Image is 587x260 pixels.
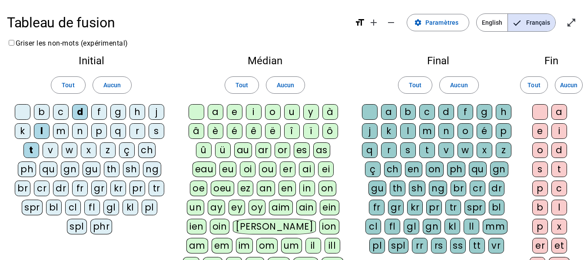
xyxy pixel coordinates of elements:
[296,200,317,215] div: ain
[426,161,444,177] div: on
[439,76,478,94] button: Aucun
[451,181,466,196] div: br
[400,123,416,139] div: l
[119,142,135,158] div: ç
[129,123,145,139] div: r
[488,238,504,253] div: vr
[236,238,253,253] div: im
[477,123,492,139] div: é
[496,142,511,158] div: z
[532,219,548,234] div: p
[407,14,469,31] button: Paramètres
[190,181,207,196] div: oe
[277,80,294,90] span: Aucun
[284,123,300,139] div: î
[249,200,265,215] div: oy
[65,200,81,215] div: cl
[555,76,583,94] button: Aucun
[103,200,119,215] div: gl
[83,161,100,177] div: gu
[458,104,473,120] div: f
[138,142,156,158] div: ch
[149,181,164,196] div: tr
[355,17,365,28] mat-icon: format_size
[444,219,460,234] div: kl
[23,142,39,158] div: t
[227,123,242,139] div: é
[90,219,113,234] div: phr
[477,104,492,120] div: g
[322,123,338,139] div: ô
[319,219,339,234] div: ion
[257,181,275,196] div: an
[229,200,245,215] div: ey
[269,200,293,215] div: aim
[149,104,164,120] div: j
[551,104,567,120] div: a
[386,17,396,28] mat-icon: remove
[143,161,161,177] div: ng
[400,142,416,158] div: s
[447,161,465,177] div: ph
[215,142,231,158] div: ü
[67,219,87,234] div: spl
[7,9,348,36] h1: Tableau de fusion
[520,76,548,94] button: Tout
[281,238,302,253] div: um
[325,238,340,253] div: ill
[405,161,422,177] div: en
[123,161,139,177] div: sh
[384,161,401,177] div: ch
[423,219,441,234] div: gn
[508,14,555,31] span: Français
[361,56,516,66] h2: Final
[313,142,330,158] div: as
[234,142,252,158] div: au
[189,123,204,139] div: â
[532,238,548,253] div: er
[412,238,428,253] div: rr
[84,200,100,215] div: fl
[551,238,567,253] div: et
[246,104,262,120] div: i
[53,104,69,120] div: c
[382,14,400,31] button: Diminuer la taille de la police
[208,200,225,215] div: ay
[563,14,580,31] button: Entrer en plein écran
[532,161,548,177] div: s
[72,104,88,120] div: d
[62,142,77,158] div: w
[294,142,310,158] div: es
[303,123,319,139] div: ï
[15,181,30,196] div: br
[110,181,126,196] div: kr
[381,142,397,158] div: r
[303,104,319,120] div: y
[362,142,378,158] div: q
[34,181,50,196] div: cr
[182,56,347,66] h2: Médian
[123,200,138,215] div: kl
[469,238,485,253] div: tt
[365,219,381,234] div: cl
[532,142,548,158] div: o
[227,104,242,120] div: e
[72,123,88,139] div: n
[458,123,473,139] div: o
[187,200,204,215] div: un
[438,142,454,158] div: v
[551,181,567,196] div: c
[369,200,385,215] div: fr
[409,80,421,90] span: Tout
[110,104,126,120] div: g
[489,200,504,215] div: bl
[530,56,573,66] h2: Fin
[129,181,145,196] div: pr
[265,123,281,139] div: ë
[279,181,296,196] div: en
[43,142,58,158] div: v
[496,104,511,120] div: h
[186,238,208,253] div: am
[532,123,548,139] div: e
[18,161,36,177] div: ph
